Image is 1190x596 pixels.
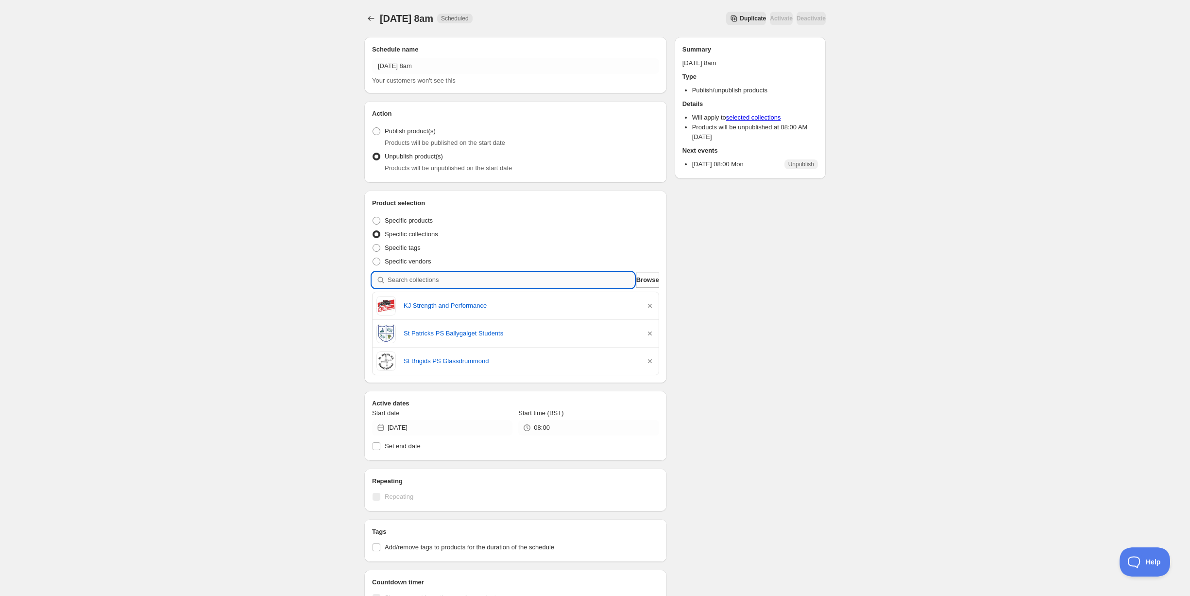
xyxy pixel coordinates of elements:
button: Secondary action label [726,12,766,25]
h2: Countdown timer [372,578,659,587]
span: Scheduled [441,15,469,22]
span: Repeating [385,493,413,500]
h2: Product selection [372,198,659,208]
a: selected collections [726,114,781,121]
iframe: Toggle Customer Support [1120,547,1171,577]
span: Publish product(s) [385,127,436,135]
span: Set end date [385,442,421,450]
a: KJ Strength and Performance [404,301,637,311]
li: Products will be unpublished at 08:00 AM [DATE] [692,123,818,142]
p: [DATE] 8am [682,58,818,68]
span: Your customers won't see this [372,77,456,84]
a: St Patricks PS Ballygalget Students [404,329,637,338]
h2: Repeating [372,476,659,486]
h2: Next events [682,146,818,156]
h2: Summary [682,45,818,54]
button: Browse [636,272,659,288]
button: Schedules [364,12,378,25]
span: Specific vendors [385,258,431,265]
h2: Details [682,99,818,109]
li: Publish/unpublish products [692,86,818,95]
span: Specific tags [385,244,421,251]
a: St Brigids PS Glassdrummond [404,356,637,366]
span: [DATE] 8am [380,13,433,24]
span: Specific products [385,217,433,224]
input: Search collections [388,272,634,288]
span: Products will be published on the start date [385,139,505,146]
span: Unpublish product(s) [385,153,443,160]
span: Unpublish [788,160,814,168]
span: Add/remove tags to products for the duration of the schedule [385,543,554,551]
span: Start date [372,409,399,417]
span: Browse [636,275,659,285]
li: Will apply to [692,113,818,123]
p: [DATE] 08:00 Mon [692,159,744,169]
h2: Schedule name [372,45,659,54]
span: Duplicate [740,15,766,22]
h2: Tags [372,527,659,537]
span: Products will be unpublished on the start date [385,164,512,172]
span: Specific collections [385,230,438,238]
span: Start time (BST) [518,409,563,417]
h2: Action [372,109,659,119]
h2: Active dates [372,399,659,408]
h2: Type [682,72,818,82]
